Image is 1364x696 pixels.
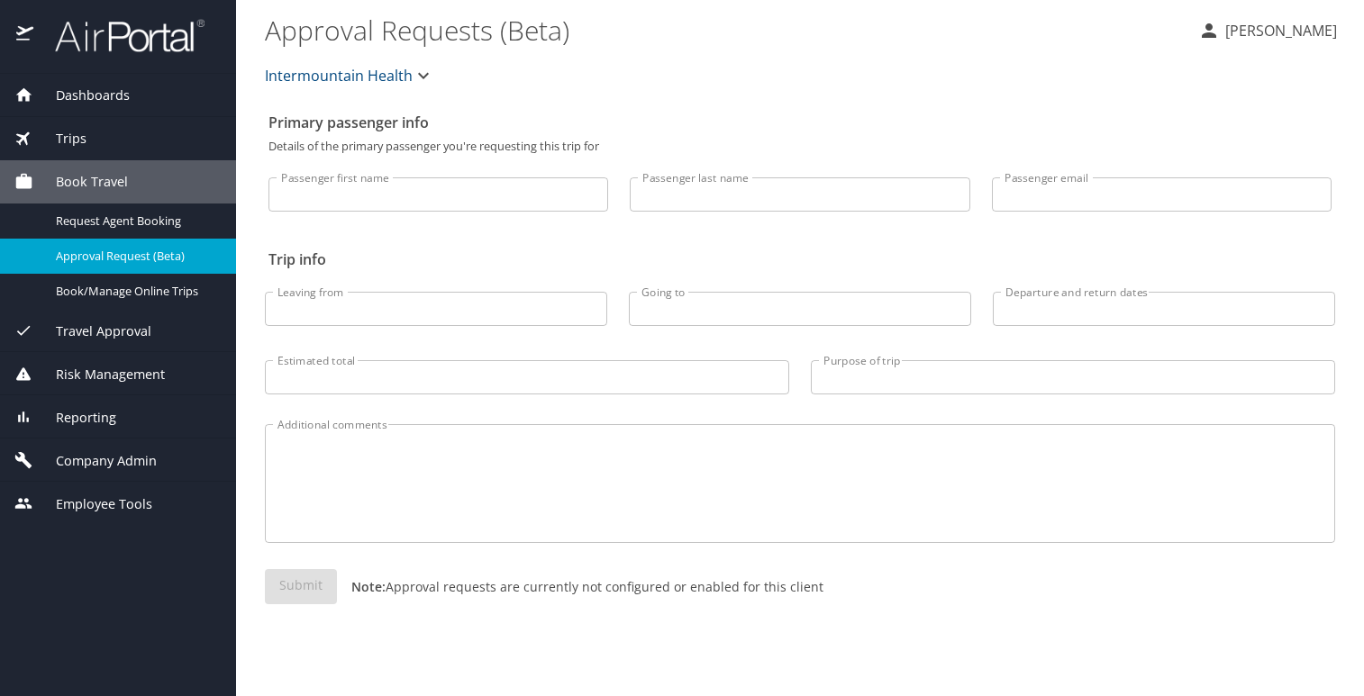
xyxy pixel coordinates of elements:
[33,451,157,471] span: Company Admin
[33,494,152,514] span: Employee Tools
[16,18,35,53] img: icon-airportal.png
[33,172,128,192] span: Book Travel
[1220,20,1337,41] p: [PERSON_NAME]
[351,578,386,595] strong: Note:
[268,140,1332,152] p: Details of the primary passenger you're requesting this trip for
[1191,14,1344,47] button: [PERSON_NAME]
[56,212,214,230] span: Request Agent Booking
[33,365,165,384] span: Risk Management
[56,248,214,265] span: Approval Request (Beta)
[337,577,823,596] p: Approval requests are currently not configured or enabled for this client
[33,408,116,428] span: Reporting
[33,321,151,341] span: Travel Approval
[33,86,130,105] span: Dashboards
[56,283,214,300] span: Book/Manage Online Trips
[265,2,1184,58] h1: Approval Requests (Beta)
[268,245,1332,274] h2: Trip info
[268,108,1332,137] h2: Primary passenger info
[258,58,441,94] button: Intermountain Health
[265,63,413,88] span: Intermountain Health
[35,18,205,53] img: airportal-logo.png
[33,129,86,149] span: Trips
